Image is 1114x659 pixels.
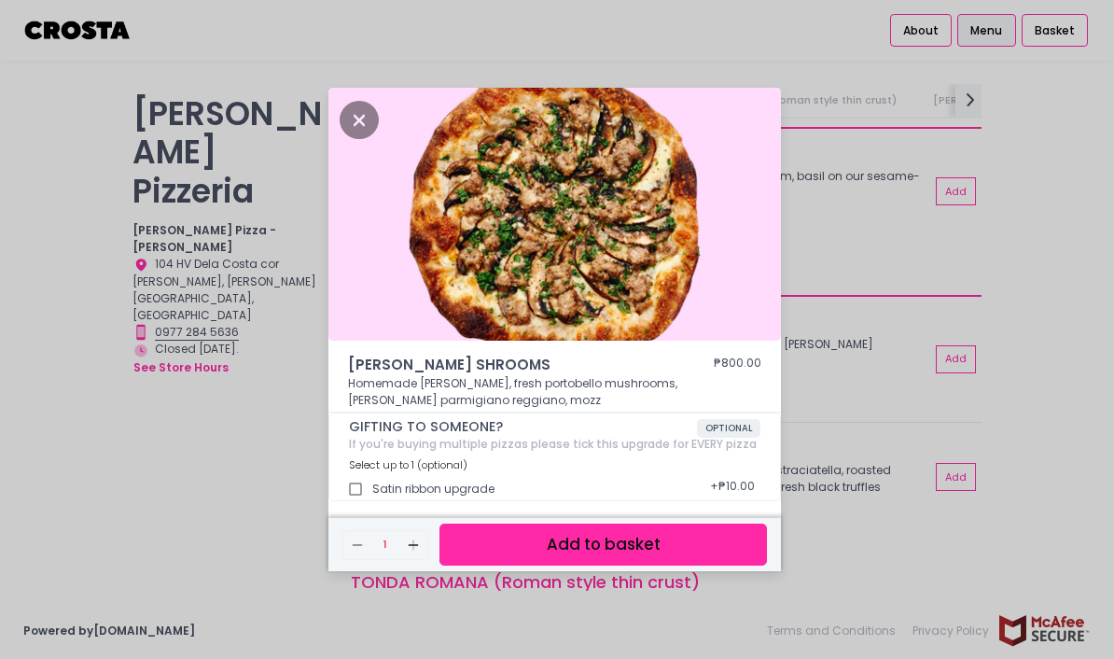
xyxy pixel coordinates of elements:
[349,457,467,472] span: Select up to 1 (optional)
[439,524,767,566] button: Add to basket
[328,88,781,342] img: SALCICCIA SHROOMS
[340,110,379,128] button: Close
[349,419,697,435] span: GIFTING TO SOMEONE?
[348,355,658,376] span: [PERSON_NAME] SHROOMS
[349,438,760,451] div: If you're buying multiple pizzas please tick this upgrade for EVERY pizza
[697,419,760,438] span: OPTIONAL
[704,472,760,506] div: + ₱10.00
[714,355,761,376] div: ₱800.00
[348,375,761,409] p: Homemade [PERSON_NAME], fresh portobello mushrooms, [PERSON_NAME] parmigiano reggiano, mozz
